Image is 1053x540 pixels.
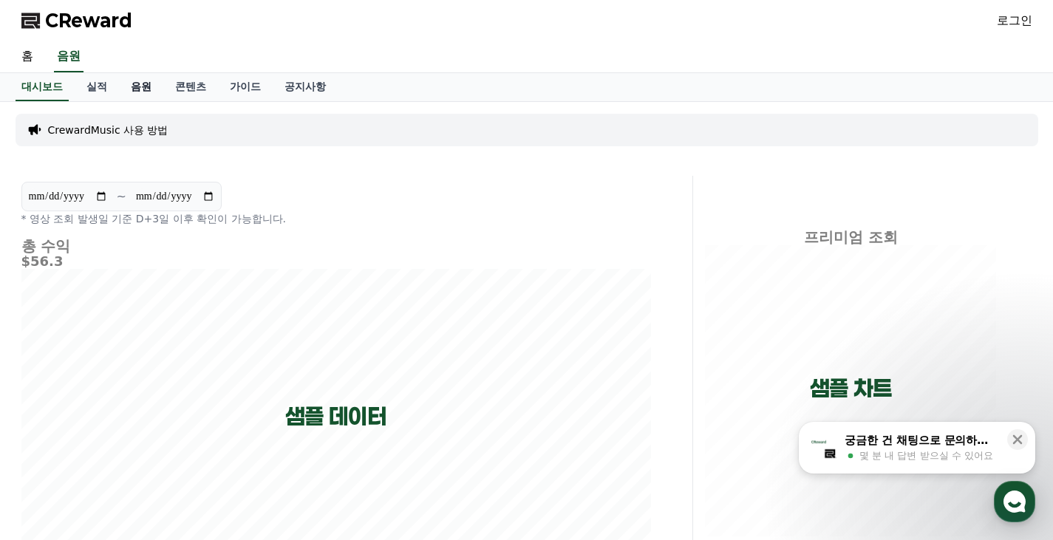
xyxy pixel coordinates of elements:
a: 공지사항 [273,73,338,101]
a: 실적 [75,73,119,101]
a: CReward [21,9,132,33]
p: * 영상 조회 발생일 기준 D+3일 이후 확인이 가능합니다. [21,211,651,226]
a: 홈 [10,41,45,72]
span: 설정 [228,440,246,451]
p: 샘플 데이터 [285,403,386,430]
span: 대화 [135,440,153,452]
a: 대시보드 [16,73,69,101]
a: 콘텐츠 [163,73,218,101]
p: ~ [117,188,126,205]
a: 음원 [119,73,163,101]
span: 홈 [47,440,55,451]
a: 설정 [191,417,284,454]
h4: 프리미엄 조회 [705,229,997,245]
h5: $56.3 [21,254,651,269]
a: CrewardMusic 사용 방법 [48,123,168,137]
p: 샘플 차트 [810,375,892,402]
a: 홈 [4,417,98,454]
h4: 총 수익 [21,238,651,254]
a: 로그인 [997,12,1032,30]
a: 가이드 [218,73,273,101]
a: 음원 [54,41,84,72]
span: CReward [45,9,132,33]
a: 대화 [98,417,191,454]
